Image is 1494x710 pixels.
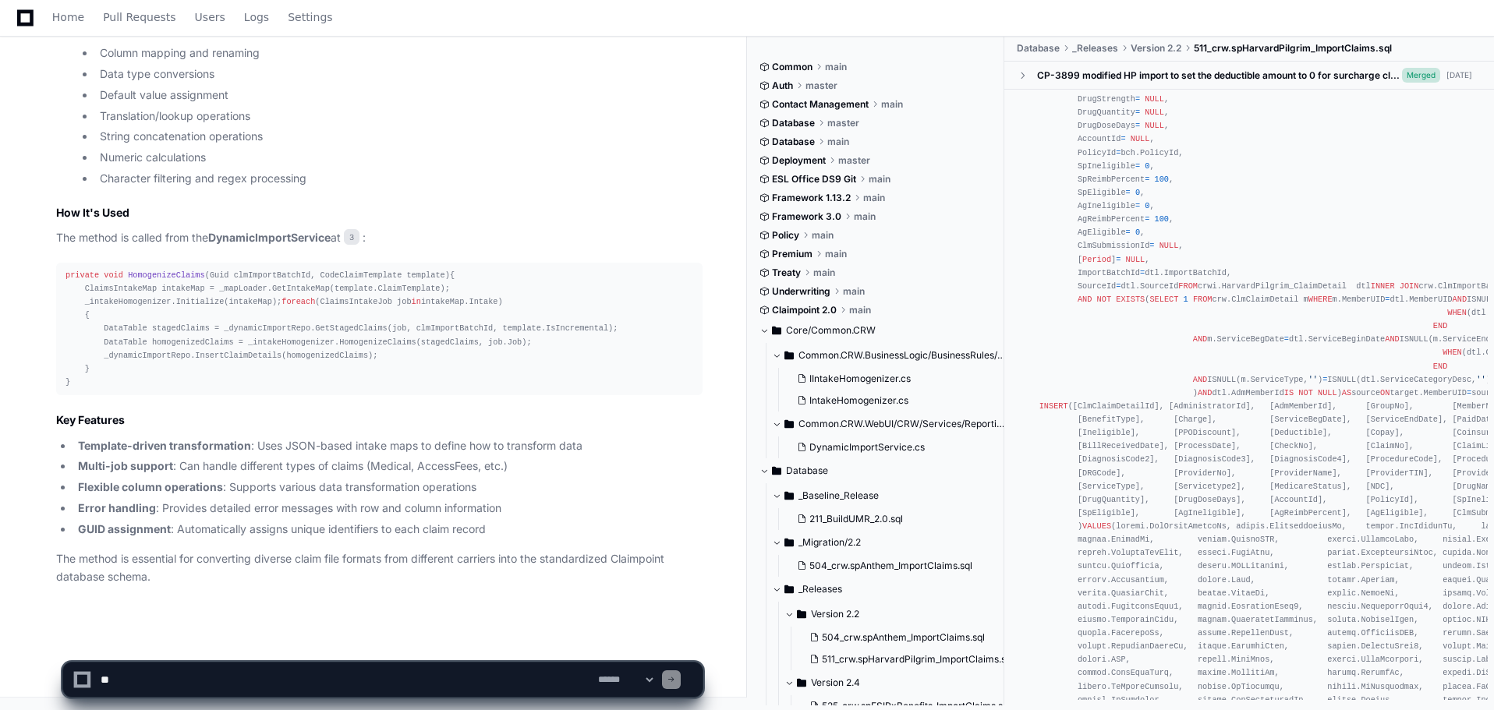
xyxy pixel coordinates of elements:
[1178,281,1198,291] span: FROM
[809,373,911,385] span: IIntakeHomogenizer.cs
[805,79,837,92] span: master
[1149,241,1154,250] span: =
[772,343,1005,368] button: Common.CRW.BusinessLogic/BusinessRules/Import/Json
[1385,334,1399,344] span: AND
[772,267,801,279] span: Treaty
[1198,388,1212,397] span: AND
[798,536,861,549] span: _Migration/2.2
[784,602,1018,627] button: Version 2.2
[95,108,703,125] li: Translation/lookup operations
[798,349,1005,362] span: Common.CRW.BusinessLogic/BusinessRules/Import/Json
[791,436,996,458] button: DynamicImportService.cs
[78,459,173,472] strong: Multi-job support
[1467,388,1471,397] span: =
[809,394,908,407] span: IntakeHomogenizer.cs
[863,192,885,204] span: main
[772,248,812,260] span: Premium
[1039,401,1068,411] span: INSERT
[95,65,703,83] li: Data type conversions
[1322,374,1327,383] span: =
[1371,281,1395,291] span: INNER
[881,98,903,111] span: main
[95,44,703,62] li: Column mapping and renaming
[791,508,996,530] button: 211_BuildUMR_2.0.sql
[1193,374,1207,383] span: AND
[838,154,870,167] span: master
[73,457,703,475] li: : Can handle different types of claims (Medical, AccessFees, etc.)
[813,267,835,279] span: main
[772,412,1005,436] button: Common.CRW.WebUI/CRW/Services/Reporting/FileImport
[784,533,794,552] svg: Directory
[784,415,794,433] svg: Directory
[1082,521,1111,531] span: VALUES
[798,489,879,502] span: _Baseline_Release
[1120,134,1125,143] span: =
[95,128,703,146] li: String concatenation operations
[827,117,859,129] span: master
[791,368,996,390] button: IIntakeHomogenizer.cs
[825,61,847,73] span: main
[1126,228,1131,237] span: =
[1443,348,1462,357] span: WHEN
[1145,175,1149,184] span: =
[1145,214,1149,224] span: =
[809,560,972,572] span: 504_crw.spAnthem_ImportClaims.sql
[56,205,703,221] h2: How It's Used
[772,321,781,340] svg: Directory
[1453,295,1467,304] span: AND
[78,480,223,493] strong: Flexible column operations
[822,631,985,644] span: 504_crw.spAnthem_ImportClaims.sql
[104,270,123,280] span: void
[797,605,806,623] svg: Directory
[772,61,812,73] span: Common
[809,513,903,525] span: 211_BuildUMR_2.0.sql
[1433,321,1447,330] span: END
[772,285,830,298] span: Underwriting
[1184,295,1188,304] span: 1
[1155,214,1169,224] span: 100
[1194,42,1392,55] span: 511_crw.spHarvardPilgrim_ImportClaims.sql
[811,608,859,620] span: Version 2.2
[772,192,851,204] span: Framework 1.13.2
[772,577,1005,602] button: _Releases
[772,530,1005,555] button: _Migration/2.2
[52,12,84,22] span: Home
[1135,94,1140,104] span: =
[1298,388,1336,397] span: NOT NULL
[1402,68,1440,83] span: Merged
[208,231,331,244] strong: DynamicImportService
[1135,228,1140,237] span: 0
[772,79,793,92] span: Auth
[65,270,99,280] span: private
[1135,201,1140,210] span: =
[65,270,450,280] span: ( )
[786,324,876,337] span: Core/Common.CRW
[1126,188,1131,197] span: =
[1116,147,1120,157] span: =
[843,285,865,298] span: main
[1342,388,1351,397] span: AS
[73,437,703,455] li: : Uses JSON-based intake maps to define how to transform data
[1159,241,1179,250] span: NULL
[803,627,1014,648] button: 504_crw.spAnthem_ImportClaims.sql
[791,390,996,412] button: IntakeHomogenizer.cs
[869,173,890,185] span: main
[772,98,869,111] span: Contact Management
[73,521,703,539] li: : Automatically assigns unique identifiers to each claim record
[784,580,794,599] svg: Directory
[772,117,815,129] span: Database
[195,12,225,22] span: Users
[1116,81,1120,90] span: =
[1155,175,1169,184] span: 100
[1131,42,1181,55] span: Version 2.2
[288,12,332,22] span: Settings
[1476,374,1485,383] span: ''
[1145,121,1164,130] span: NULL
[281,297,315,306] span: foreach
[798,583,842,595] span: _Releases
[1433,361,1447,370] span: END
[1135,121,1140,130] span: =
[73,21,703,188] li: including:
[1082,254,1111,263] span: Period
[1140,267,1145,277] span: =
